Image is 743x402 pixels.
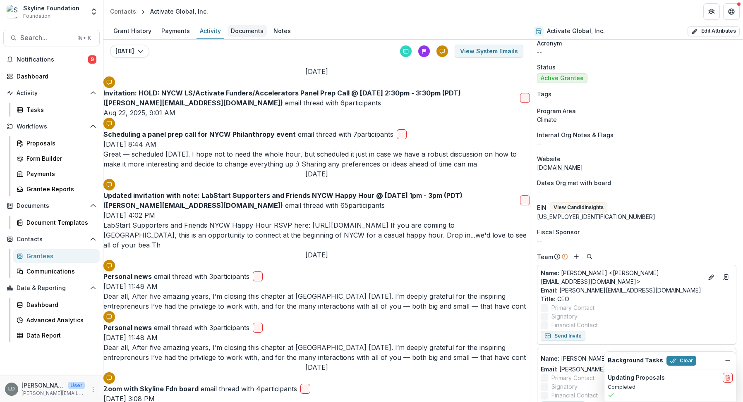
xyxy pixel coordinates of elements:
span: Primary Contact [551,303,594,312]
p: [PERSON_NAME] <[PERSON_NAME][EMAIL_ADDRESS][DOMAIN_NAME]> [541,269,703,286]
div: Data Report [26,331,93,340]
span: Active Grantee [541,75,584,82]
a: Go to contact [719,271,733,284]
span: Program Area [537,107,576,115]
div: Communications [26,267,93,276]
div: Grantees [26,252,93,260]
a: Name: [PERSON_NAME] [541,354,703,363]
p: Dear all, After five amazing years, I’m closing this chapter at [GEOGRAPHIC_DATA] [DATE]. I’m dee... [103,343,530,362]
div: Activity [197,25,224,37]
span: Financial Contact [551,391,598,400]
a: Documents [228,23,267,39]
p: email thread with 3 participants [103,271,249,281]
button: [DATE] [110,45,149,58]
div: Payments [158,25,193,37]
span: Signatory [551,312,578,321]
p: [PERSON_NAME] [541,354,703,363]
div: Grantee Reports [26,185,93,193]
div: Lisa Dinh [8,386,15,392]
span: Dates Org met with board [537,178,611,187]
p: Team [537,252,553,261]
a: Form Builder [13,152,100,165]
button: Clear [666,356,696,366]
button: delete-button [253,323,263,333]
span: Tags [537,90,551,98]
button: Open Contacts [3,233,100,246]
button: delete [723,373,733,383]
p: email thread with 7 participants [103,129,393,139]
div: Documents [228,25,267,37]
a: Data Report [13,328,100,342]
button: Partners [703,3,720,20]
span: Internal Org Notes & Flags [537,131,614,139]
p: Aug 22, 2025, 9:01 AM [103,108,530,118]
strong: Personal news [103,324,152,332]
h2: Updating Proposals [608,374,665,381]
a: Notes [270,23,294,39]
a: Dashboard [13,298,100,312]
div: Proposals [26,139,93,147]
strong: Personal news [103,272,152,281]
p: [DATE] 11:48 AM [103,281,530,291]
button: More [88,384,98,394]
p: Great — scheduled [DATE]. I hope not to need the whole hour, but scheduled it just in case we hav... [103,149,530,169]
strong: Zoom with Skyline Fdn board [103,385,199,393]
span: Name : [541,269,559,276]
span: Activity [17,90,86,97]
div: Dashboard [26,300,93,309]
a: Communications [13,264,100,278]
div: Activate Global, Inc. [150,7,208,16]
div: [US_EMPLOYER_IDENTIFICATION_NUMBER] [537,212,736,221]
p: [DATE] 8:44 AM [103,139,530,149]
button: Edit [706,272,716,282]
a: Proposals [13,136,100,150]
div: Dashboard [17,72,93,81]
button: Open Data & Reporting [3,281,100,295]
p: [PERSON_NAME][EMAIL_ADDRESS][DOMAIN_NAME] [22,390,85,397]
button: Edit Attributes [688,26,740,36]
span: Contacts [17,236,86,243]
p: [DATE] 4:02 PM [103,210,530,220]
div: Tasks [26,105,93,114]
a: Grant History [110,23,155,39]
a: Email: [PERSON_NAME][EMAIL_ADDRESS][DOMAIN_NAME] [541,286,701,295]
p: -- [537,48,736,56]
a: Document Templates [13,216,100,229]
a: [DOMAIN_NAME] [537,164,583,171]
span: Workflows [17,123,86,130]
span: Financial Contact [551,321,598,329]
div: Form Builder [26,154,93,163]
span: Status [537,63,556,71]
button: Send Invite [541,331,585,341]
button: Get Help [723,3,740,20]
span: Notifications [17,56,88,63]
a: Payments [13,167,100,181]
h2: [DATE] [305,67,328,76]
a: Dashboard [3,69,100,83]
button: Search [585,252,594,262]
span: Website [537,155,561,163]
button: delete-button [520,195,530,205]
button: Search... [3,30,100,46]
button: View CandidInsights [550,202,607,212]
button: Open Workflows [3,120,100,133]
span: Email: [541,287,558,294]
span: 9 [88,55,96,64]
span: Acronym [537,39,562,48]
p: LabStart Supporters and Friends NYCW Happy Hour RSVP here: [URL][DOMAIN_NAME] If you are coming t... [103,220,530,250]
p: email thread with 3 participants [103,323,249,333]
h2: Background Tasks [608,357,663,364]
p: -- [537,187,736,196]
p: Climate [537,115,736,124]
p: [DATE] 11:48 AM [103,333,530,343]
a: Advanced Analytics [13,313,100,327]
span: Email: [541,366,558,373]
a: Tasks [13,103,100,117]
div: Grant History [110,25,155,37]
button: Open entity switcher [88,3,100,20]
strong: Updated invitation with note: LabStart Supporters and Friends NYCW Happy Hour @ [DATE] 1pm - 3pm ... [103,191,463,209]
span: Primary Contact [551,373,594,382]
button: Add [571,252,581,262]
div: Advanced Analytics [26,316,93,324]
h2: [DATE] [305,362,328,372]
